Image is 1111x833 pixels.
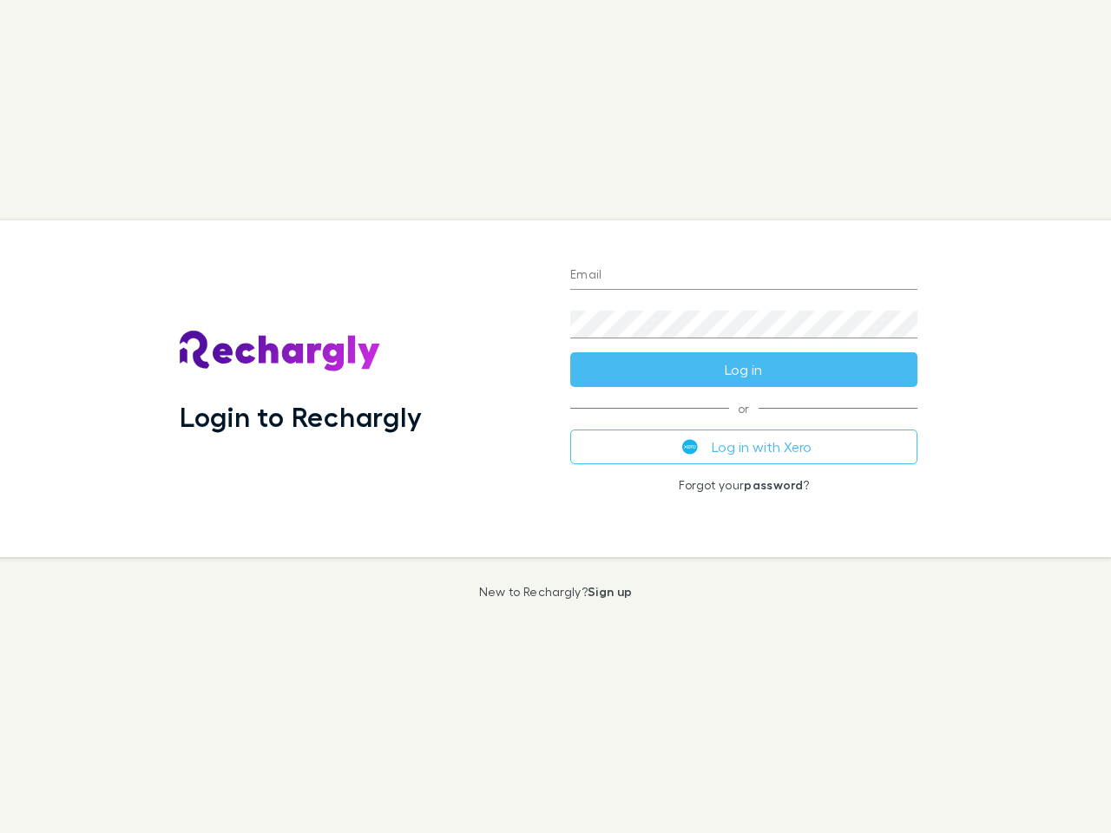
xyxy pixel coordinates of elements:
a: password [744,477,803,492]
span: or [570,408,917,409]
p: Forgot your ? [570,478,917,492]
a: Sign up [588,584,632,599]
h1: Login to Rechargly [180,400,422,433]
button: Log in [570,352,917,387]
button: Log in with Xero [570,430,917,464]
img: Rechargly's Logo [180,331,381,372]
p: New to Rechargly? [479,585,633,599]
img: Xero's logo [682,439,698,455]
